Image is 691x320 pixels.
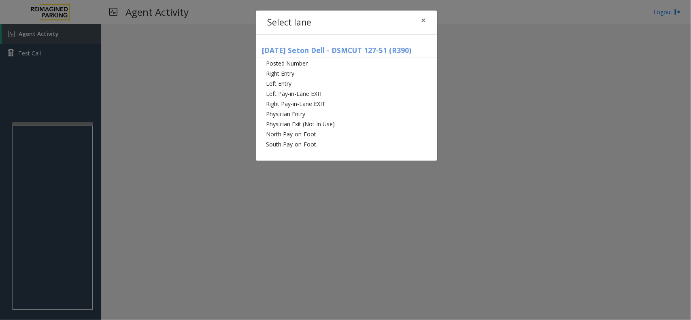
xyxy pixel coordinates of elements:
button: Close [415,11,432,30]
h4: Select lane [267,16,311,29]
li: North Pay-on-Foot [256,129,437,139]
li: Left Entry [256,78,437,89]
li: Left Pay-in-Lane EXIT [256,89,437,99]
li: Right Entry [256,68,437,78]
h5: [DATE] Seton Dell - DSMCUT 127-51 (R390) [256,46,437,57]
li: Right Pay-in-Lane EXIT [256,99,437,109]
span: × [421,15,426,26]
li: Physician Entry [256,109,437,119]
li: Physician Exit (Not In Use) [256,119,437,129]
li: South Pay-on-Foot [256,139,437,149]
li: Posted Number [256,58,437,68]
